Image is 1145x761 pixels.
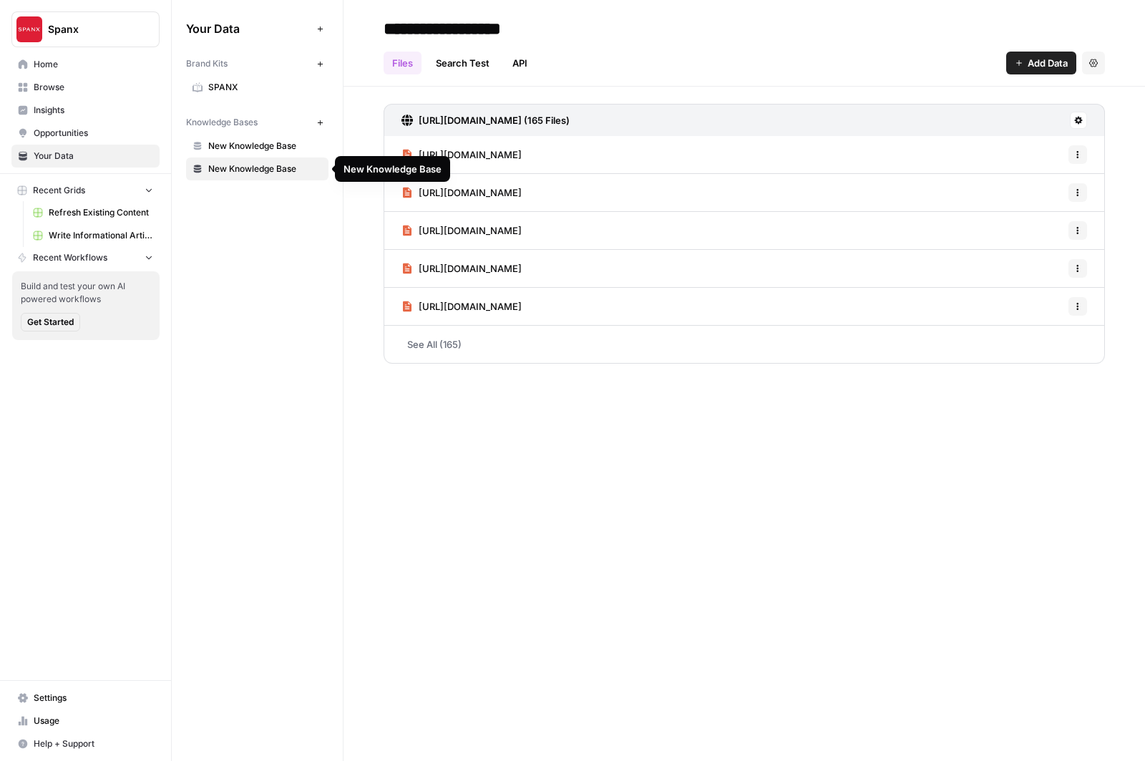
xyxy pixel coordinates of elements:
[419,185,522,200] span: [URL][DOMAIN_NAME]
[1006,52,1076,74] button: Add Data
[49,206,153,219] span: Refresh Existing Content
[26,201,160,224] a: Refresh Existing Content
[34,737,153,750] span: Help + Support
[49,229,153,242] span: Write Informational Article
[208,140,322,152] span: New Knowledge Base
[11,247,160,268] button: Recent Workflows
[401,105,570,136] a: [URL][DOMAIN_NAME] (165 Files)
[186,76,328,99] a: SPANX
[343,162,442,176] div: New Knowledge Base
[419,113,570,127] h3: [URL][DOMAIN_NAME] (165 Files)
[27,316,74,329] span: Get Started
[26,224,160,247] a: Write Informational Article
[401,212,522,249] a: [URL][DOMAIN_NAME]
[384,52,422,74] a: Files
[48,22,135,37] span: Spanx
[11,53,160,76] a: Home
[11,687,160,709] a: Settings
[419,223,522,238] span: [URL][DOMAIN_NAME]
[427,52,498,74] a: Search Test
[186,20,311,37] span: Your Data
[11,76,160,99] a: Browse
[11,180,160,201] button: Recent Grids
[186,116,258,129] span: Knowledge Bases
[401,174,522,211] a: [URL][DOMAIN_NAME]
[33,184,85,197] span: Recent Grids
[186,157,328,180] a: New Knowledge Base
[34,150,153,163] span: Your Data
[11,122,160,145] a: Opportunities
[34,692,153,704] span: Settings
[419,261,522,276] span: [URL][DOMAIN_NAME]
[34,81,153,94] span: Browse
[34,127,153,140] span: Opportunities
[21,280,151,306] span: Build and test your own AI powered workflows
[34,58,153,71] span: Home
[33,251,107,264] span: Recent Workflows
[186,57,228,70] span: Brand Kits
[208,81,322,94] span: SPANX
[401,288,522,325] a: [URL][DOMAIN_NAME]
[384,326,1105,363] a: See All (165)
[208,163,322,175] span: New Knowledge Base
[419,299,522,314] span: [URL][DOMAIN_NAME]
[11,145,160,168] a: Your Data
[11,11,160,47] button: Workspace: Spanx
[21,313,80,331] button: Get Started
[1028,56,1068,70] span: Add Data
[186,135,328,157] a: New Knowledge Base
[34,104,153,117] span: Insights
[11,99,160,122] a: Insights
[11,709,160,732] a: Usage
[401,136,522,173] a: [URL][DOMAIN_NAME]
[401,250,522,287] a: [URL][DOMAIN_NAME]
[16,16,42,42] img: Spanx Logo
[11,732,160,755] button: Help + Support
[419,147,522,162] span: [URL][DOMAIN_NAME]
[504,52,536,74] a: API
[34,714,153,727] span: Usage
